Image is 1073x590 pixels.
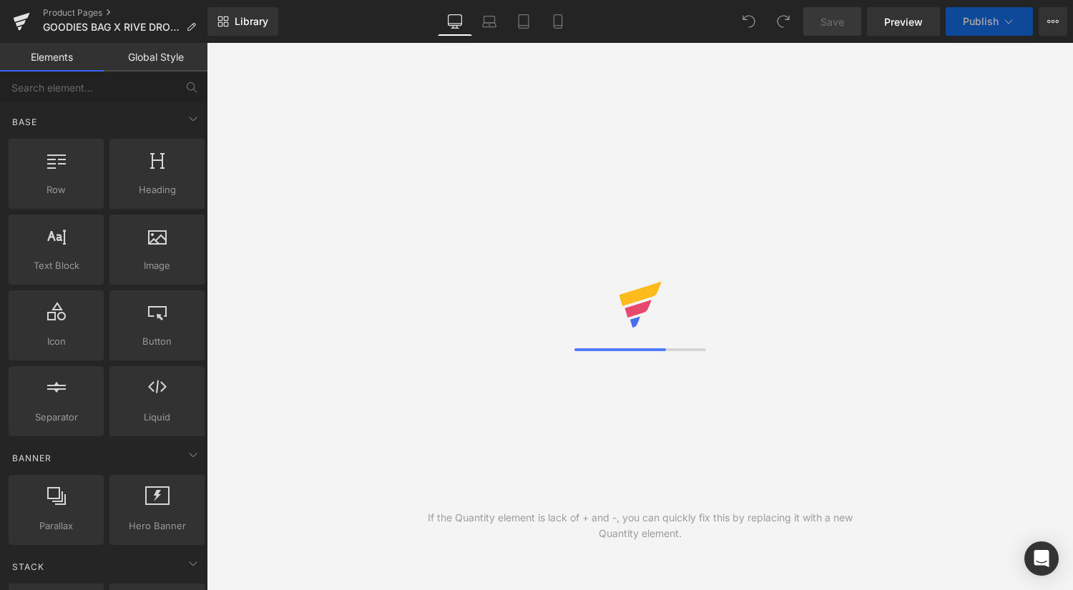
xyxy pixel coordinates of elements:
span: Heading [114,182,200,197]
a: New Library [207,7,278,36]
a: Preview [867,7,940,36]
span: Parallax [13,518,99,534]
span: Hero Banner [114,518,200,534]
a: Global Style [104,43,207,72]
div: If the Quantity element is lack of + and -, you can quickly fix this by replacing it with a new Q... [423,510,857,541]
span: Image [114,258,200,273]
button: More [1039,7,1067,36]
span: Base [11,115,39,129]
span: Preview [884,14,923,29]
span: Publish [963,16,999,27]
a: Laptop [472,7,506,36]
span: Text Block [13,258,99,273]
span: Icon [13,334,99,349]
span: Stack [11,560,46,574]
span: Library [235,15,268,28]
span: Separator [13,410,99,425]
span: Button [114,334,200,349]
span: Banner [11,451,53,465]
span: GOODIES BAG X RIVE DROITE [43,21,180,33]
span: Row [13,182,99,197]
a: Mobile [541,7,575,36]
button: Undo [735,7,763,36]
a: Tablet [506,7,541,36]
button: Redo [769,7,798,36]
button: Publish [946,7,1033,36]
div: Open Intercom Messenger [1024,541,1059,576]
a: Product Pages [43,7,207,19]
span: Liquid [114,410,200,425]
a: Desktop [438,7,472,36]
span: Save [820,14,844,29]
